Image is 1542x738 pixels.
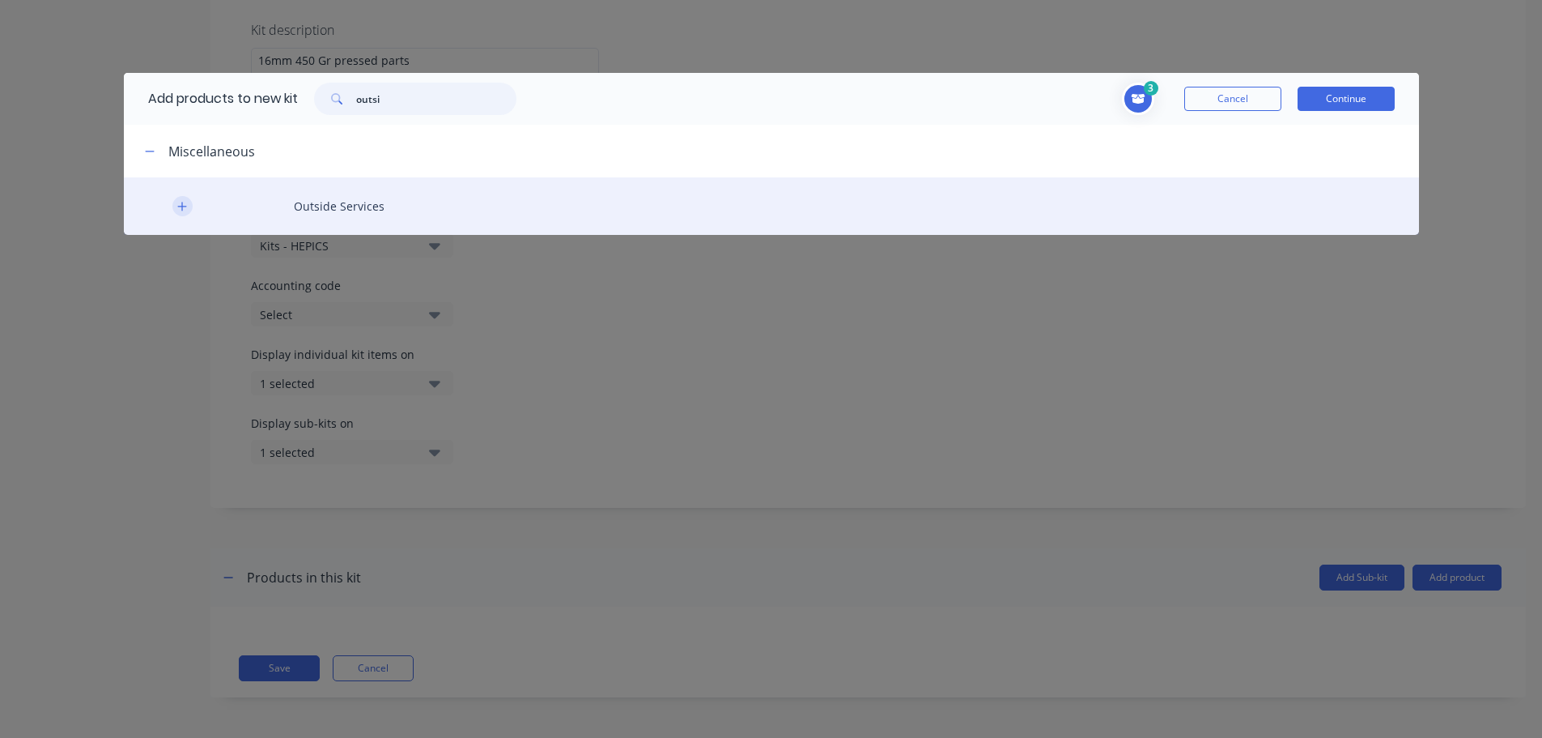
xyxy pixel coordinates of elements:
[356,83,516,115] input: Search...
[1184,87,1281,111] button: Cancel
[124,177,1419,235] div: Outside Services
[1144,81,1158,96] span: 3
[124,73,298,125] div: Add products to new kit
[168,142,255,161] div: Miscellaneous
[1298,87,1395,111] button: Continue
